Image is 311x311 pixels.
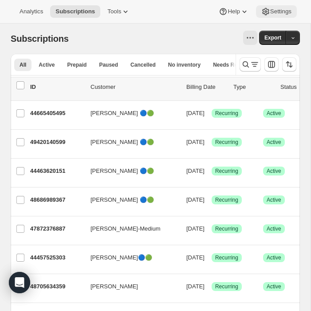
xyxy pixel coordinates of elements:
[267,196,281,203] span: Active
[91,282,138,291] span: [PERSON_NAME]
[215,225,238,232] span: Recurring
[85,164,174,178] button: [PERSON_NAME] 🔵🟢
[228,8,240,15] span: Help
[91,167,154,175] span: [PERSON_NAME] 🔵🟢
[186,225,205,232] span: [DATE]
[267,254,281,261] span: Active
[85,222,174,236] button: [PERSON_NAME]-Medium
[14,5,48,18] button: Analytics
[99,61,118,68] span: Paused
[102,5,135,18] button: Tools
[215,254,238,261] span: Recurring
[264,34,281,41] span: Export
[85,106,174,120] button: [PERSON_NAME] 🔵🟢
[186,110,205,116] span: [DATE]
[30,253,83,262] p: 44457525303
[256,5,297,18] button: Settings
[215,139,238,146] span: Recurring
[186,167,205,174] span: [DATE]
[282,57,296,72] button: Sort the results
[259,31,287,45] button: Export
[270,8,291,15] span: Settings
[215,283,238,290] span: Recurring
[30,167,83,175] p: 44463620151
[39,61,55,68] span: Active
[264,57,279,72] button: Customize table column order and visibility
[233,83,273,92] div: Type
[91,224,160,233] span: [PERSON_NAME]-Medium
[85,251,174,265] button: [PERSON_NAME]🔵🟢
[267,167,281,175] span: Active
[186,139,205,145] span: [DATE]
[20,61,26,68] span: All
[85,135,174,149] button: [PERSON_NAME] 🔵🟢
[30,83,83,92] p: ID
[55,8,95,15] span: Subscriptions
[91,109,154,118] span: [PERSON_NAME] 🔵🟢
[240,57,261,72] button: Search and filter results
[30,138,83,147] p: 49420140599
[91,138,154,147] span: [PERSON_NAME] 🔵🟢
[11,34,69,44] span: Subscriptions
[91,195,154,204] span: [PERSON_NAME] 🔵🟢
[168,61,201,68] span: No inventory
[85,279,174,294] button: [PERSON_NAME]
[186,196,205,203] span: [DATE]
[213,61,249,68] span: Needs Review
[267,110,281,117] span: Active
[267,283,281,290] span: Active
[130,61,156,68] span: Cancelled
[107,8,121,15] span: Tools
[85,193,174,207] button: [PERSON_NAME] 🔵🟢
[30,282,83,291] p: 48705634359
[30,109,83,118] p: 44665405495
[20,8,43,15] span: Analytics
[267,225,281,232] span: Active
[91,253,152,262] span: [PERSON_NAME]🔵🟢
[243,31,257,45] button: View actions for Subscriptions
[186,83,226,92] p: Billing Date
[215,196,238,203] span: Recurring
[30,224,83,233] p: 47872376887
[213,5,254,18] button: Help
[30,195,83,204] p: 48686989367
[215,167,238,175] span: Recurring
[9,272,30,293] div: Open Intercom Messenger
[267,139,281,146] span: Active
[186,283,205,290] span: [DATE]
[50,5,100,18] button: Subscriptions
[186,254,205,261] span: [DATE]
[215,110,238,117] span: Recurring
[67,61,87,68] span: Prepaid
[91,83,179,92] p: Customer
